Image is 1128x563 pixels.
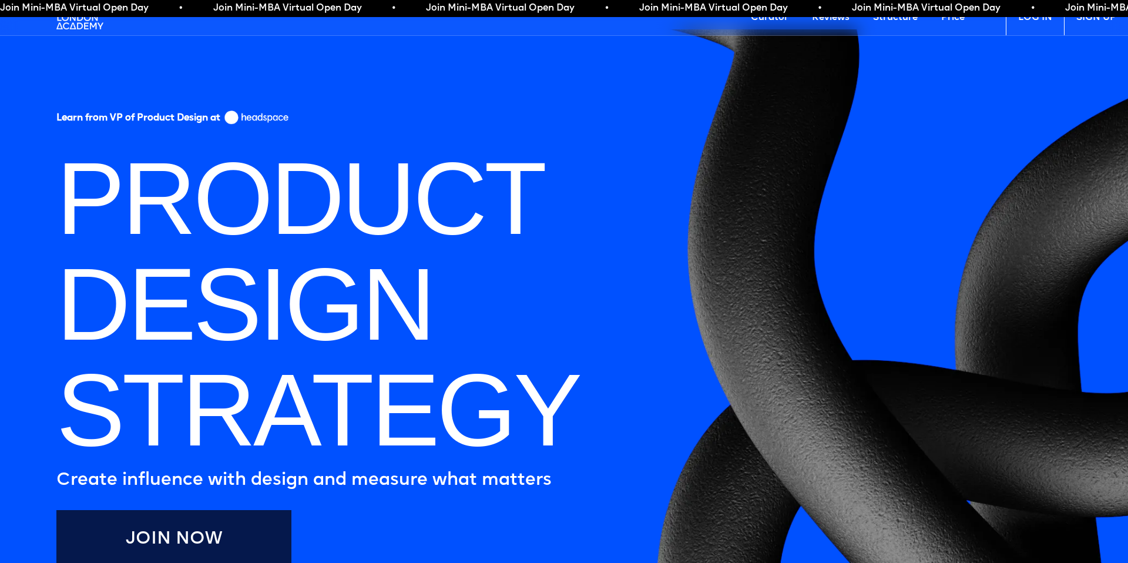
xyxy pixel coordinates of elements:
h1: PRODUCT [45,146,556,252]
span: • [818,2,821,14]
h5: Create influence with design and measure what matters [56,469,552,492]
h1: STRATEGY [45,357,591,463]
span: • [605,2,609,14]
span: • [179,2,182,14]
h5: Learn from VP of Product Design at [56,112,220,128]
span: • [392,2,395,14]
h1: DESIGN [45,252,445,357]
span: • [1031,2,1035,14]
